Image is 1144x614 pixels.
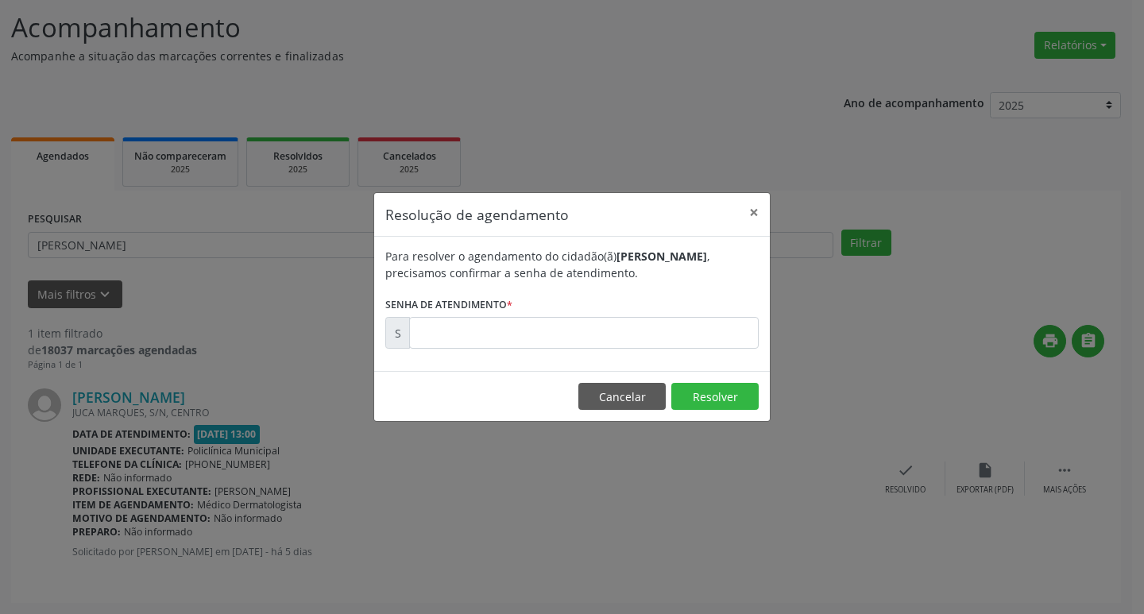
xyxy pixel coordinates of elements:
[385,317,410,349] div: S
[671,383,759,410] button: Resolver
[616,249,707,264] b: [PERSON_NAME]
[385,204,569,225] h5: Resolução de agendamento
[578,383,666,410] button: Cancelar
[385,292,512,317] label: Senha de atendimento
[738,193,770,232] button: Close
[385,248,759,281] div: Para resolver o agendamento do cidadão(ã) , precisamos confirmar a senha de atendimento.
